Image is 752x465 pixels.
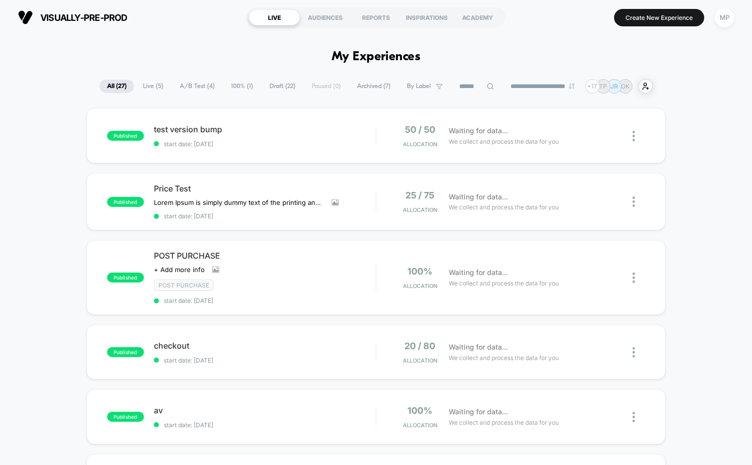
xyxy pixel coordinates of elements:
span: Archived ( 7 ) [350,80,398,93]
span: 50 / 50 [405,124,435,135]
span: 100% [407,266,432,277]
span: published [107,347,144,357]
span: Allocation [403,282,437,289]
span: Lorem Ipsum is simply dummy text of the printing and typesetting industry. Lorem Ipsum has been t... [154,198,324,206]
div: INSPIRATIONS [401,9,452,25]
span: Draft ( 22 ) [262,80,303,93]
span: start date: [DATE] [154,421,376,429]
span: 100% ( 1 ) [224,80,260,93]
span: POST PURCHASE [154,251,376,261]
img: end [569,83,575,89]
span: test version bump [154,124,376,134]
span: published [107,273,144,282]
span: 25 / 75 [405,190,434,200]
img: close [632,273,635,283]
img: close [632,347,635,358]
span: Live ( 5 ) [135,80,171,93]
span: visually-pre-prod [40,12,127,23]
span: Price Test [154,184,376,193]
span: Waiting for data... [449,191,508,202]
span: A/B Test ( 4 ) [172,80,222,93]
span: published [107,412,144,422]
span: We collect and process the data for you [449,418,559,427]
span: 20 / 80 [404,341,435,351]
img: close [632,131,635,141]
span: Allocation [403,422,437,429]
div: LIVE [249,9,300,25]
p: OK [621,83,629,90]
span: Post Purchase [154,279,214,291]
span: start date: [DATE] [154,297,376,304]
span: 100% [407,405,432,416]
span: start date: [DATE] [154,357,376,364]
div: ACADEMY [452,9,503,25]
span: Waiting for data... [449,125,508,136]
h1: My Experiences [332,50,421,64]
button: MP [712,7,737,28]
span: All ( 27 ) [100,80,134,93]
img: close [632,412,635,422]
img: Visually logo [18,10,33,25]
p: JR [611,83,618,90]
span: We collect and process the data for you [449,279,559,288]
span: We collect and process the data for you [449,353,559,363]
span: checkout [154,341,376,351]
p: TP [599,83,607,90]
span: published [107,131,144,141]
span: Allocation [403,357,437,364]
span: start date: [DATE] [154,140,376,148]
div: REPORTS [351,9,401,25]
span: start date: [DATE] [154,212,376,220]
span: We collect and process the data for you [449,202,559,212]
button: visually-pre-prod [15,9,130,25]
span: Waiting for data... [449,342,508,353]
span: Waiting for data... [449,267,508,278]
div: MP [715,8,734,27]
span: We collect and process the data for you [449,137,559,146]
div: AUDIENCES [300,9,351,25]
span: published [107,197,144,207]
span: Allocation [403,206,437,213]
button: Create New Experience [614,9,704,26]
span: av [154,405,376,415]
span: By Label [407,83,431,90]
span: + Add more info [154,266,205,274]
span: Waiting for data... [449,406,508,417]
img: close [632,196,635,207]
div: + 17 [585,79,600,93]
span: Allocation [403,141,437,148]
